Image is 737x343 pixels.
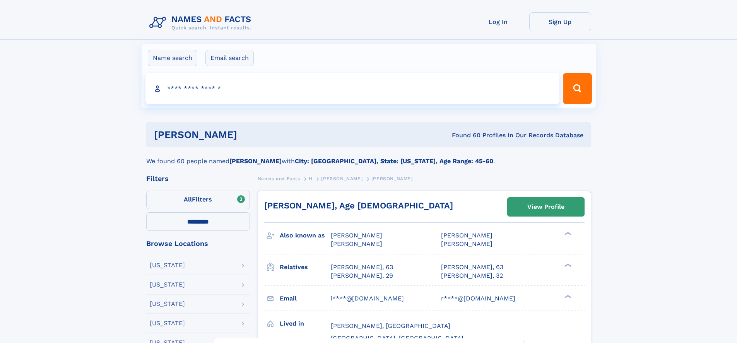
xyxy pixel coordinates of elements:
[309,174,313,183] a: H
[371,176,413,181] span: [PERSON_NAME]
[150,320,185,326] div: [US_STATE]
[563,294,572,299] div: ❯
[184,196,192,203] span: All
[331,263,393,271] a: [PERSON_NAME], 63
[441,232,492,239] span: [PERSON_NAME]
[258,174,300,183] a: Names and Facts
[146,175,250,182] div: Filters
[508,198,584,216] a: View Profile
[264,201,453,210] a: [PERSON_NAME], Age [DEMOGRAPHIC_DATA]
[321,176,363,181] span: [PERSON_NAME]
[441,240,492,247] span: [PERSON_NAME]
[331,334,463,342] span: [GEOGRAPHIC_DATA], [GEOGRAPHIC_DATA]
[331,271,393,280] a: [PERSON_NAME], 29
[344,131,583,140] div: Found 60 Profiles In Our Records Database
[150,262,185,268] div: [US_STATE]
[467,12,529,31] a: Log In
[148,50,197,66] label: Name search
[154,130,345,140] h1: [PERSON_NAME]
[280,261,331,274] h3: Relatives
[331,232,382,239] span: [PERSON_NAME]
[295,157,493,165] b: City: [GEOGRAPHIC_DATA], State: [US_STATE], Age Range: 45-60
[280,317,331,330] h3: Lived in
[150,301,185,307] div: [US_STATE]
[146,12,258,33] img: Logo Names and Facts
[146,240,250,247] div: Browse Locations
[527,198,564,216] div: View Profile
[146,147,591,166] div: We found 60 people named with .
[280,292,331,305] h3: Email
[441,263,503,271] a: [PERSON_NAME], 63
[529,12,591,31] a: Sign Up
[563,73,592,104] button: Search Button
[150,282,185,288] div: [US_STATE]
[205,50,254,66] label: Email search
[331,240,382,247] span: [PERSON_NAME]
[441,271,503,280] a: [PERSON_NAME], 32
[331,322,450,329] span: [PERSON_NAME], [GEOGRAPHIC_DATA]
[280,229,331,242] h3: Also known as
[563,231,572,236] div: ❯
[229,157,282,165] b: [PERSON_NAME]
[321,174,363,183] a: [PERSON_NAME]
[563,263,572,268] div: ❯
[309,176,313,181] span: H
[146,191,250,209] label: Filters
[145,73,560,104] input: search input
